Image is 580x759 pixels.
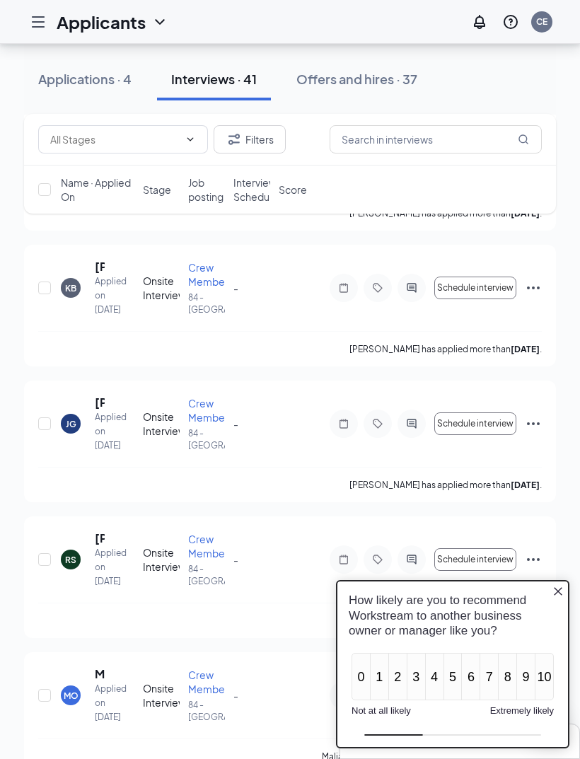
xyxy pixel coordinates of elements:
[95,682,105,724] div: Applied on [DATE]
[151,13,168,30] svg: ChevronDown
[61,175,134,204] span: Name · Applied On
[369,418,386,429] svg: Tag
[95,546,105,589] div: Applied on [DATE]
[403,282,420,294] svg: ActiveChat
[536,16,547,28] div: CE
[188,291,225,315] p: 84 - [GEOGRAPHIC_DATA]
[214,125,286,153] button: Filter Filters
[279,182,307,197] span: Score
[233,689,238,702] span: -
[233,417,238,430] span: -
[188,427,225,451] p: 84 - [GEOGRAPHIC_DATA]
[65,282,76,294] div: KB
[50,132,179,147] input: All Stages
[95,395,105,410] h5: [PERSON_NAME]
[65,554,76,566] div: RS
[434,277,516,299] button: Schedule interview
[335,418,352,429] svg: Note
[143,182,171,197] span: Stage
[502,13,519,30] svg: QuestionInfo
[437,419,514,429] span: Schedule interview
[95,410,105,453] div: Applied on [DATE]
[143,681,180,709] div: Onsite Interview
[233,175,278,204] span: Interview Schedule
[437,555,514,564] span: Schedule interview
[188,668,228,695] span: Crew Member
[403,554,420,565] svg: ActiveChat
[511,480,540,490] b: [DATE]
[233,282,238,294] span: -
[171,70,257,88] div: Interviews · 41
[143,274,180,302] div: Onsite Interview
[143,410,180,438] div: Onsite Interview
[471,13,488,30] svg: Notifications
[66,418,76,430] div: JG
[349,479,542,491] p: [PERSON_NAME] has applied more than .
[188,397,228,424] span: Crew Member
[296,70,417,88] div: Offers and hires · 37
[434,412,516,435] button: Schedule interview
[434,548,516,571] button: Schedule interview
[335,554,352,565] svg: Note
[233,553,238,566] span: -
[403,418,420,429] svg: ActiveChat
[95,531,105,546] h5: [PERSON_NAME]
[38,70,132,88] div: Applications · 4
[349,343,542,355] p: [PERSON_NAME] has applied more than .
[188,261,228,288] span: Crew Member
[188,175,225,204] span: Job posting
[525,279,542,296] svg: Ellipses
[57,10,146,34] h1: Applicants
[330,125,542,153] input: Search in interviews
[143,545,180,574] div: Onsite Interview
[369,282,386,294] svg: Tag
[226,131,243,148] svg: Filter
[525,551,542,568] svg: Ellipses
[95,666,105,682] h5: Maliah [PERSON_NAME]
[188,699,225,723] p: 84 - [GEOGRAPHIC_DATA]
[325,569,580,759] iframe: Sprig User Feedback Dialog
[518,134,529,145] svg: MagnifyingGlass
[185,134,196,145] svg: ChevronDown
[95,274,105,317] div: Applied on [DATE]
[188,563,225,587] p: 84 - [GEOGRAPHIC_DATA]
[511,344,540,354] b: [DATE]
[64,690,79,702] div: MO
[188,533,228,560] span: Crew Member
[437,283,514,293] span: Schedule interview
[335,282,352,294] svg: Note
[369,554,386,565] svg: Tag
[525,415,542,432] svg: Ellipses
[30,13,47,30] svg: Hamburger
[95,259,105,274] h5: [PERSON_NAME]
